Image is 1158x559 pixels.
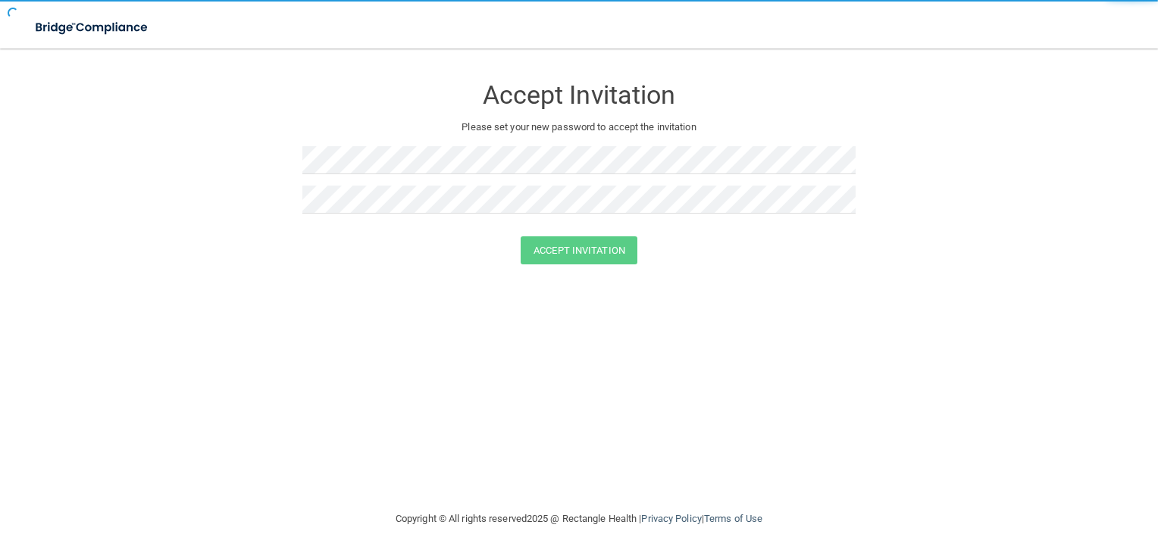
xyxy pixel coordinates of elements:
[641,513,701,524] a: Privacy Policy
[23,12,162,43] img: bridge_compliance_login_screen.278c3ca4.svg
[521,236,637,264] button: Accept Invitation
[314,118,844,136] p: Please set your new password to accept the invitation
[302,495,856,543] div: Copyright © All rights reserved 2025 @ Rectangle Health | |
[704,513,762,524] a: Terms of Use
[302,81,856,109] h3: Accept Invitation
